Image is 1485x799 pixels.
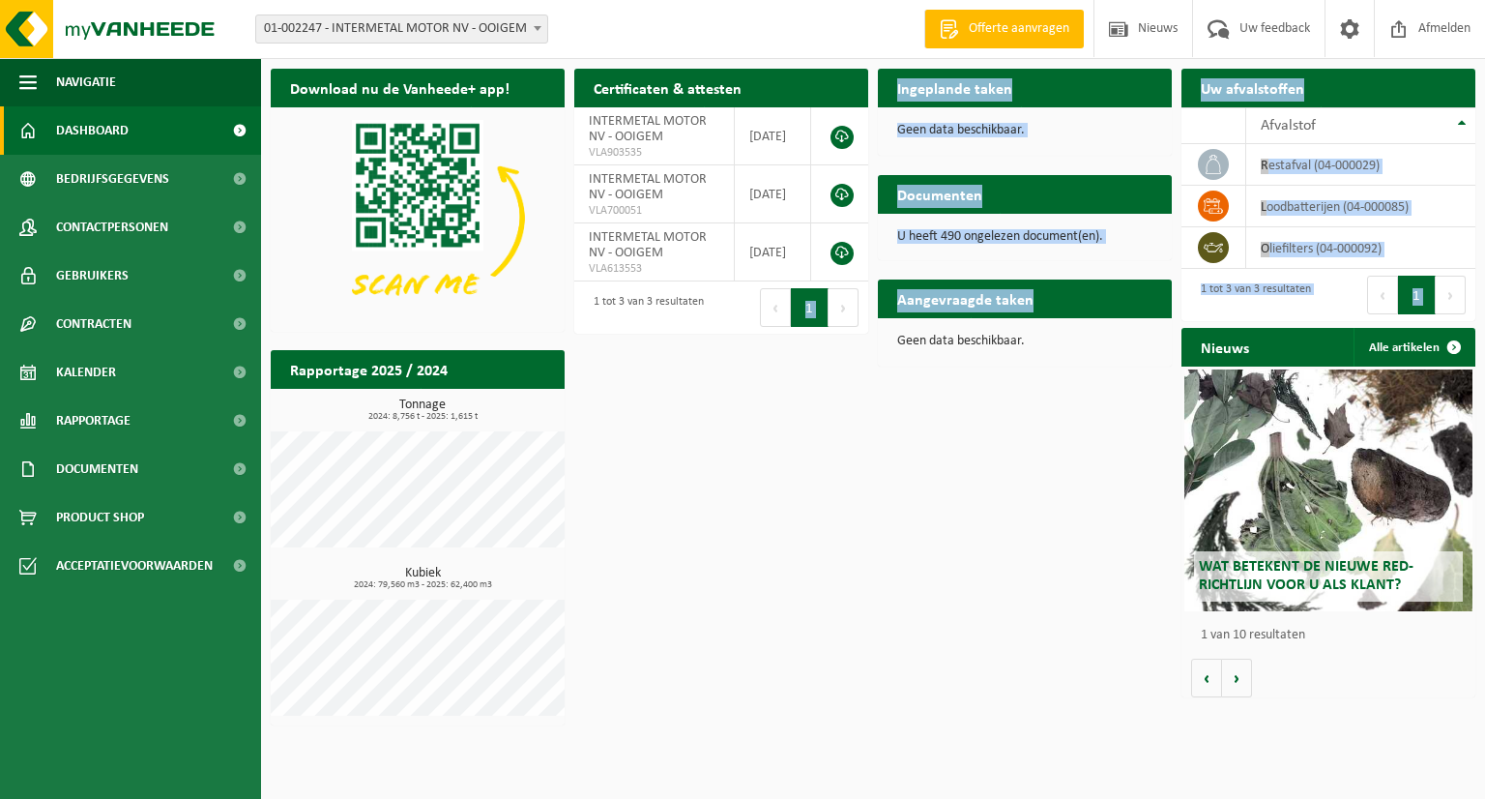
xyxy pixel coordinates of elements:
div: 1 tot 3 van 3 resultaten [584,286,704,329]
img: Download de VHEPlus App [271,107,565,328]
span: Gebruikers [56,252,129,300]
span: Dashboard [56,106,129,155]
h3: Tonnage [280,399,565,422]
span: INTERMETAL MOTOR NV - OOIGEM [589,172,707,202]
span: 01-002247 - INTERMETAL MOTOR NV - OOIGEM [255,15,548,44]
a: Wat betekent de nieuwe RED-richtlijn voor u als klant? [1184,370,1472,611]
h2: Uw afvalstoffen [1181,69,1324,106]
h2: Documenten [878,175,1002,213]
h2: Rapportage 2025 / 2024 [271,350,467,388]
div: 1 tot 3 van 3 resultaten [1191,274,1311,316]
p: Geen data beschikbaar. [897,335,1152,348]
span: VLA613553 [589,261,719,277]
button: Previous [760,288,791,327]
a: Alle artikelen [1354,328,1473,367]
h2: Aangevraagde taken [878,280,1053,317]
span: Afvalstof [1261,118,1316,133]
span: INTERMETAL MOTOR NV - OOIGEM [589,230,707,260]
span: 2024: 8,756 t - 2025: 1,615 t [280,412,565,422]
span: Bedrijfsgegevens [56,155,169,203]
td: [DATE] [735,165,811,223]
button: Next [829,288,859,327]
button: Volgende [1222,659,1252,697]
a: Offerte aanvragen [924,10,1084,48]
h2: Ingeplande taken [878,69,1032,106]
button: 1 [791,288,829,327]
p: 1 van 10 resultaten [1201,629,1466,642]
h2: Download nu de Vanheede+ app! [271,69,529,106]
span: 2024: 79,560 m3 - 2025: 62,400 m3 [280,580,565,590]
span: VLA700051 [589,203,719,219]
h2: Nieuws [1181,328,1268,366]
button: 1 [1398,276,1436,314]
td: [DATE] [735,107,811,165]
span: Navigatie [56,58,116,106]
td: restafval (04-000029) [1246,144,1475,186]
td: loodbatterijen (04-000085) [1246,186,1475,227]
span: Kalender [56,348,116,397]
span: Wat betekent de nieuwe RED-richtlijn voor u als klant? [1199,559,1413,593]
span: 01-002247 - INTERMETAL MOTOR NV - OOIGEM [256,15,547,43]
span: Documenten [56,445,138,493]
button: Vorige [1191,659,1222,697]
h3: Kubiek [280,567,565,590]
span: Rapportage [56,397,131,445]
span: Contactpersonen [56,203,168,252]
span: Contracten [56,300,131,348]
span: Acceptatievoorwaarden [56,542,213,590]
p: U heeft 490 ongelezen document(en). [897,230,1152,244]
span: Offerte aanvragen [964,19,1074,39]
span: VLA903535 [589,145,719,161]
td: oliefilters (04-000092) [1246,227,1475,269]
span: Product Shop [56,493,144,542]
h2: Certificaten & attesten [574,69,761,106]
p: Geen data beschikbaar. [897,124,1152,137]
button: Previous [1367,276,1398,314]
span: INTERMETAL MOTOR NV - OOIGEM [589,114,707,144]
td: [DATE] [735,223,811,281]
button: Next [1436,276,1466,314]
a: Bekijk rapportage [421,388,563,427]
